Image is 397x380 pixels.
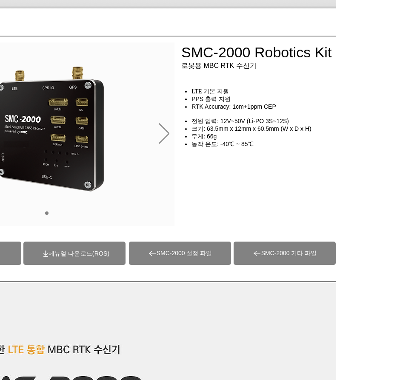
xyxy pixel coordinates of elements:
span: 크기: 63.5mm x 12mm x 60.5mm (W x D x H) [191,125,311,132]
nav: 슬라이드 [42,211,51,215]
span: 전원 입력: 12V~50V (Li-PO 3S~12S) [191,118,289,124]
a: (ROS)메뉴얼 다운로드 [49,250,109,257]
span: RTK Accuracy: 1cm+1ppm CEP [191,103,276,110]
span: SMC-2000 설정 파일 [157,250,212,257]
span: SMC-2000 기타 파일 [261,250,317,257]
a: SMC-2000 설정 파일 [129,242,231,265]
iframe: Wix Chat [299,343,397,380]
a: 01 [45,211,49,215]
button: 다음 [159,123,169,145]
a: SMC-2000 기타 파일 [234,242,336,265]
span: 동작 온도: -40℃ ~ 85℃ [191,141,253,147]
span: 무게: 66g [191,133,217,140]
